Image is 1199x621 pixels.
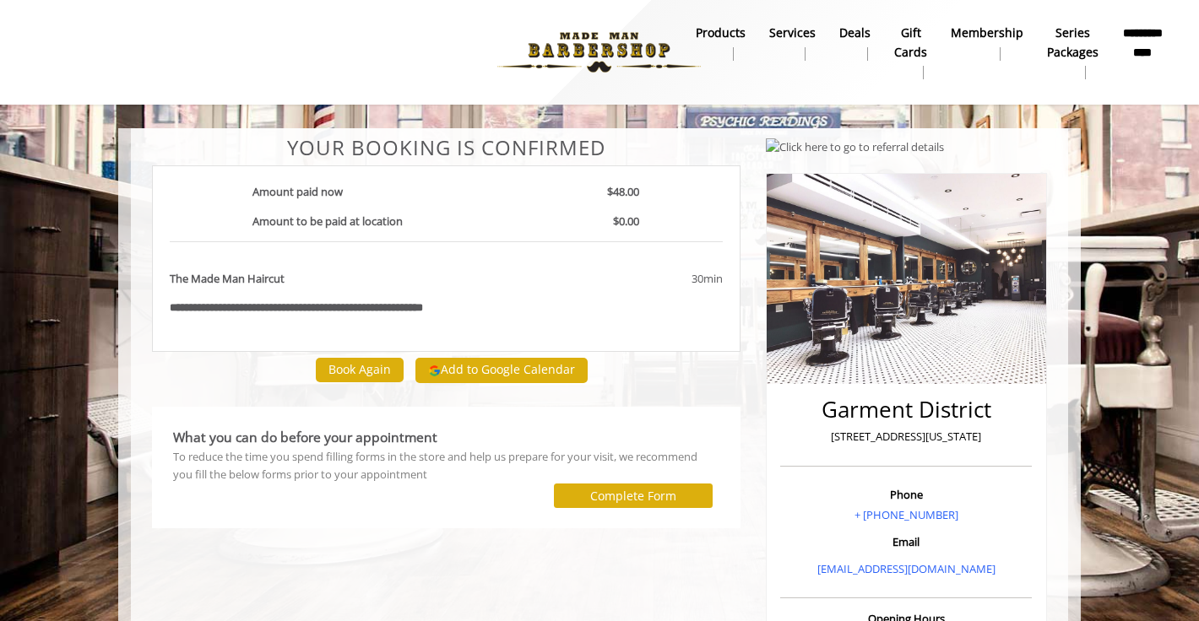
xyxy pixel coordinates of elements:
a: MembershipMembership [939,21,1035,65]
img: Click here to go to referral details [766,138,944,156]
a: + [PHONE_NUMBER] [854,507,958,522]
a: Productsproducts [684,21,757,65]
b: What you can do before your appointment [173,428,437,446]
a: DealsDeals [827,21,882,65]
h2: Garment District [784,397,1028,422]
div: 30min [555,270,722,288]
button: Book Again [316,358,404,382]
center: Your Booking is confirmed [152,137,741,159]
img: Made Man Barbershop logo [483,6,715,99]
h3: Email [784,536,1028,548]
button: Complete Form [554,483,713,508]
button: Add to Google Calendar [415,358,588,383]
label: Complete Form [590,489,676,503]
b: $48.00 [607,184,639,199]
a: [EMAIL_ADDRESS][DOMAIN_NAME] [817,561,996,576]
b: Deals [839,24,871,42]
a: ServicesServices [757,21,827,65]
b: The Made Man Haircut [170,270,285,288]
b: Services [769,24,816,42]
b: $0.00 [613,213,639,229]
b: gift cards [894,24,927,62]
b: Amount paid now [252,184,343,199]
div: To reduce the time you spend filling forms in the store and help us prepare for your visit, we re... [173,448,719,483]
b: Series packages [1047,24,1099,62]
a: Series packagesSeries packages [1035,21,1110,84]
b: products [696,24,746,42]
b: Amount to be paid at location [252,213,403,229]
b: Membership [951,24,1023,42]
h3: Phone [784,489,1028,500]
a: Gift cardsgift cards [882,21,939,84]
p: [STREET_ADDRESS][US_STATE] [784,428,1028,445]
